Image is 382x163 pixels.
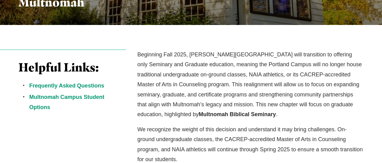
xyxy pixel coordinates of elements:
[29,94,104,110] a: Multnomah Campus Student Options
[18,60,126,75] h3: Helpful Links:
[29,83,104,89] a: Frequently Asked Questions
[137,50,364,120] p: Beginning Fall 2025, [PERSON_NAME][GEOGRAPHIC_DATA] will transition to offering only Seminary and...
[199,111,276,117] strong: Multnomah Biblical Seminary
